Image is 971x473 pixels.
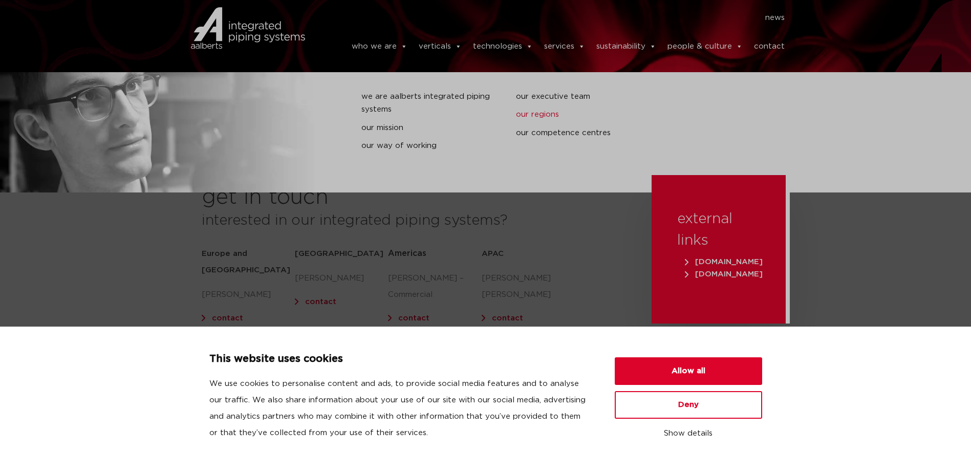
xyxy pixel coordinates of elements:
h5: [GEOGRAPHIC_DATA] [295,246,388,262]
a: our executive team [516,90,655,103]
a: news [765,10,785,26]
p: [PERSON_NAME] [202,287,295,303]
button: Deny [615,391,762,419]
a: sustainability [596,36,656,57]
span: [DOMAIN_NAME] [685,270,763,278]
button: Allow all [615,357,762,385]
a: contact [754,36,785,57]
p: [PERSON_NAME] [PERSON_NAME] [482,270,575,303]
a: our way of working [361,139,501,153]
a: services [544,36,585,57]
nav: Menu [320,10,785,26]
a: [DOMAIN_NAME] [682,270,765,278]
a: people & culture [667,36,743,57]
a: [DOMAIN_NAME] [682,258,765,266]
a: our regions [516,108,655,121]
a: contact [492,314,523,322]
h3: interested in our integrated piping systems? [202,210,626,231]
a: contact [398,314,429,322]
strong: Europe and [GEOGRAPHIC_DATA] [202,250,290,274]
a: verticals [419,36,462,57]
h3: external links [677,208,760,251]
span: [DOMAIN_NAME] [685,258,763,266]
p: We use cookies to personalise content and ads, to provide social media features and to analyse ou... [209,376,590,441]
a: our competence centres [516,126,655,140]
a: who we are [352,36,407,57]
h5: APAC [482,246,575,262]
p: [PERSON_NAME] – Commercial [388,270,481,303]
h2: get in touch [202,185,329,210]
p: This website uses cookies [209,351,590,368]
a: contact [305,298,336,306]
a: we are Aalberts integrated piping systems [361,90,501,116]
span: Americas [388,249,426,257]
a: technologies [473,36,533,57]
a: our mission [361,121,501,135]
button: Show details [615,425,762,442]
p: [PERSON_NAME] [295,270,388,287]
a: contact [212,314,243,322]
